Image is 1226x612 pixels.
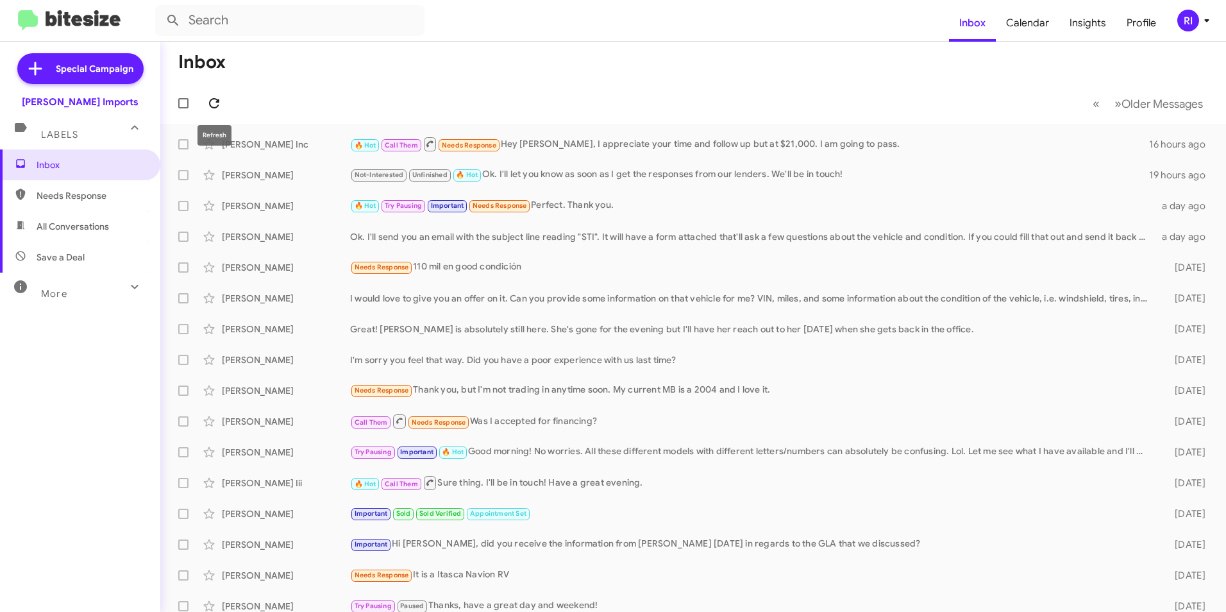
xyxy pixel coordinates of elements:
div: [DATE] [1154,477,1216,489]
div: [PERSON_NAME] [222,169,350,182]
div: [DATE] [1154,507,1216,520]
a: Calendar [996,4,1059,42]
div: [DATE] [1154,415,1216,428]
div: [DATE] [1154,384,1216,397]
span: Needs Response [355,263,409,271]
div: Ok. I'll send you an email with the subject line reading "STI". It will have a form attached that... [350,230,1154,243]
div: Thank you, but I'm not trading in anytime soon. My current MB is a 2004 and I love it. [350,383,1154,398]
div: [DATE] [1154,569,1216,582]
span: 🔥 Hot [442,448,464,456]
button: Next [1107,90,1211,117]
span: 🔥 Hot [355,201,376,210]
span: Try Pausing [385,201,422,210]
span: Needs Response [355,571,409,579]
div: [PERSON_NAME] [222,353,350,366]
div: [PERSON_NAME] [222,538,350,551]
div: [DATE] [1154,538,1216,551]
div: [PERSON_NAME] [222,200,350,212]
div: 19 hours ago [1149,169,1216,182]
span: Unfinished [412,171,448,179]
span: Try Pausing [355,602,392,610]
div: 16 hours ago [1149,138,1216,151]
span: All Conversations [37,220,109,233]
span: Not-Interested [355,171,404,179]
span: Call Them [385,141,418,149]
div: [DATE] [1154,446,1216,459]
div: [PERSON_NAME] [222,261,350,274]
span: 🔥 Hot [355,480,376,488]
div: [PERSON_NAME] Inc [222,138,350,151]
div: Great! [PERSON_NAME] is absolutely still here. She's gone for the evening but I'll have her reach... [350,323,1154,336]
div: [PERSON_NAME] [222,384,350,397]
span: Needs Response [442,141,496,149]
span: Needs Response [355,386,409,395]
span: Needs Response [412,418,466,427]
span: 🔥 Hot [456,171,478,179]
div: [DATE] [1154,261,1216,274]
div: Ok. I'll let you know as soon as I get the responses from our lenders. We'll be in touch! [350,167,1149,182]
div: a day ago [1154,200,1216,212]
span: Sold [396,509,411,518]
div: [PERSON_NAME] Imports [22,96,139,108]
div: I'm sorry you feel that way. Did you have a poor experience with us last time? [350,353,1154,366]
span: « [1093,96,1100,112]
div: [PERSON_NAME] [222,292,350,305]
div: [PERSON_NAME] [222,569,350,582]
button: RI [1166,10,1212,31]
span: Needs Response [37,189,146,202]
div: It is a Itasca Navion RV [350,568,1154,582]
div: [PERSON_NAME] [222,230,350,243]
span: Important [431,201,464,210]
span: Important [400,448,433,456]
span: Call Them [385,480,418,488]
span: » [1114,96,1121,112]
span: Save a Deal [37,251,85,264]
span: Inbox [37,158,146,171]
div: I would love to give you an offer on it. Can you provide some information on that vehicle for me?... [350,292,1154,305]
span: Special Campaign [56,62,133,75]
span: 🔥 Hot [355,141,376,149]
div: Hi [PERSON_NAME], did you receive the information from [PERSON_NAME] [DATE] in regards to the GLA... [350,537,1154,552]
div: [DATE] [1154,292,1216,305]
div: [PERSON_NAME] [222,446,350,459]
span: Sold Verified [419,509,462,518]
div: 110 mil en good condición [350,260,1154,275]
div: [PERSON_NAME] Iii [222,477,350,489]
span: Appointment Set [470,509,526,518]
a: Special Campaign [17,53,144,84]
a: Insights [1059,4,1116,42]
div: [DATE] [1154,353,1216,366]
button: Previous [1085,90,1107,117]
span: Older Messages [1121,97,1203,111]
span: Important [355,540,388,548]
span: Important [355,509,388,518]
h1: Inbox [178,52,226,72]
input: Search [155,5,424,36]
div: [PERSON_NAME] [222,507,350,520]
div: Refresh [197,125,231,146]
div: RI [1177,10,1199,31]
div: [PERSON_NAME] [222,415,350,428]
span: Try Pausing [355,448,392,456]
span: More [41,288,67,300]
div: Was I accepted for financing? [350,413,1154,429]
span: Paused [400,602,424,610]
span: Needs Response [473,201,527,210]
div: Perfect. Thank you. [350,198,1154,213]
div: Sure thing. I'll be in touch! Have a great evening. [350,475,1154,491]
a: Profile [1116,4,1166,42]
a: Inbox [949,4,996,42]
div: Good morning! No worries. All these different models with different letters/numbers can absolutel... [350,445,1154,459]
div: Hey [PERSON_NAME], I appreciate your time and follow up but at $21,000. I am going to pass. [350,136,1149,152]
span: Labels [41,129,78,140]
div: [DATE] [1154,323,1216,336]
nav: Page navigation example [1086,90,1211,117]
div: a day ago [1154,230,1216,243]
span: Call Them [355,418,388,427]
div: [PERSON_NAME] [222,323,350,336]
